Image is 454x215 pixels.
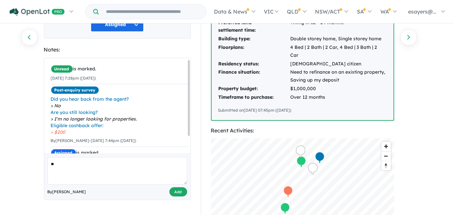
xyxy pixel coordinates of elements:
div: Map marker [296,145,305,157]
td: $1,000,000 [290,85,387,93]
div: Submitted on [DATE] 07:45pm ([DATE]) [218,107,387,114]
button: Zoom in [381,142,391,151]
button: Reset bearing to north [381,161,391,170]
td: Property budget: [218,85,290,93]
span: Did you hear back from the agent? [51,96,189,102]
button: Zoom out [381,151,391,161]
span: No [51,102,189,109]
small: By [PERSON_NAME] - [DATE] 7:44pm ([DATE]) [51,138,136,143]
div: Notes: [44,45,191,54]
i: Eligible cashback offer: [51,123,104,128]
div: Recent Activities: [211,126,394,135]
button: Assigned [91,18,144,32]
span: Post-enquiry survey [51,86,99,94]
input: Try estate name, suburb, builder or developer [100,5,205,19]
td: Building type: [218,35,290,43]
td: Finance situation: [218,68,290,85]
span: $200 [51,129,189,135]
div: is marked. [51,65,189,73]
div: is marked. [51,149,189,157]
td: 4 Bed | 2 Bath | 2 Car, 4 Bed | 3 Bath | 2 Car [290,43,387,60]
td: Preferred land settlement time: [218,18,290,35]
img: Openlot PRO Logo White [10,8,65,16]
span: Are you still looking? [51,109,189,116]
span: esayers@... [408,8,437,15]
div: Map marker [283,185,293,197]
span: By [PERSON_NAME] [48,189,86,195]
td: [DEMOGRAPHIC_DATA] citizen [290,60,387,68]
span: Unread [51,65,73,73]
div: Map marker [315,151,325,163]
td: Over 12 months [290,93,387,102]
div: Map marker [308,162,318,175]
td: Titling in 12 - 24 months [290,18,387,35]
td: Floorplans: [218,43,290,60]
span: Zoom out [381,152,391,161]
td: Double storey home, Single storey home [290,35,387,43]
td: Timeframe to purchase: [218,93,290,102]
span: I'm no longer looking for properties. [51,116,189,122]
small: [DATE] 7:28pm ([DATE]) [51,76,96,81]
td: Need to refinance on an existing property, Saving up my deposit [290,68,387,85]
td: Residency status: [218,60,290,68]
span: Assigned [51,149,76,157]
button: Add [169,187,187,197]
div: Map marker [296,156,306,168]
div: Map marker [280,202,290,214]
